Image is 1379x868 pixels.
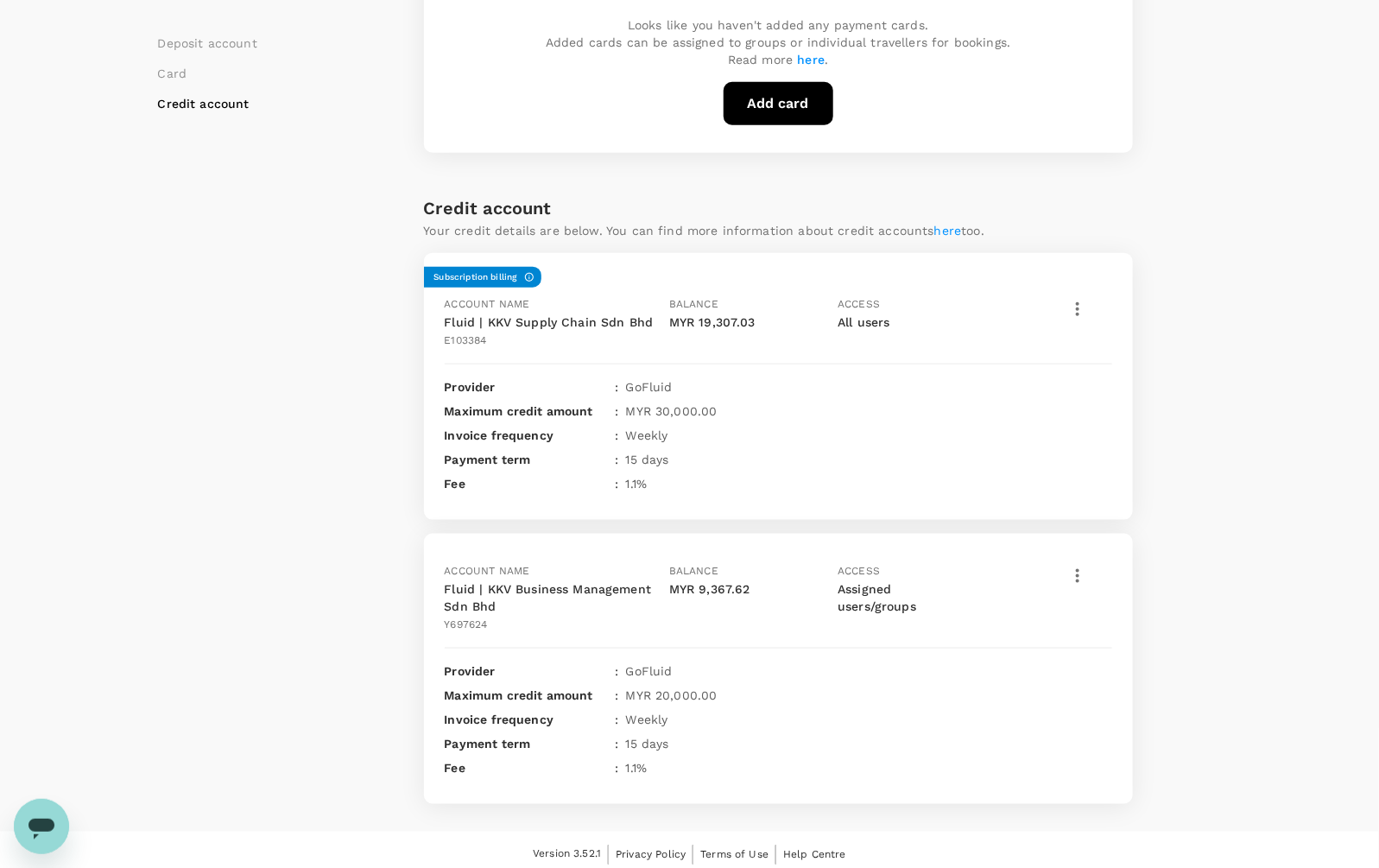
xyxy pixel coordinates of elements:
span: : [616,475,619,492]
span: : [616,427,619,444]
span: Version 3.52.1 [533,846,601,864]
p: Provider [445,378,609,396]
a: Privacy Policy [616,846,686,865]
p: Payment term [445,735,609,752]
p: 15 days [626,451,669,468]
p: Fee [445,475,609,492]
span: : [616,711,619,728]
span: Account name [445,565,530,577]
p: MYR 9,367.62 [669,580,831,598]
a: Help Centre [783,846,846,865]
li: Deposit account [158,35,257,52]
p: Invoice frequency [445,711,609,728]
span: : [616,759,619,776]
p: MYR 19,307.03 [669,314,831,331]
span: Assigned users/groups [838,582,916,613]
span: Terms of Use [700,849,769,861]
p: GoFluid [626,378,673,396]
span: : [616,451,619,468]
iframe: Button to launch messaging window [14,799,69,854]
a: Terms of Use [700,846,769,865]
li: Card [158,65,257,82]
p: MYR 20,000.00 [626,687,718,704]
span: Privacy Policy [616,849,686,861]
li: Credit account [158,95,257,112]
p: Maximum credit amount [445,687,609,704]
button: Add card [724,82,833,125]
span: Account name [445,298,530,310]
p: Looks like you haven't added any payment cards. Added cards can be assigned to groups or individu... [546,16,1010,68]
span: E103384 [445,334,487,346]
span: : [616,735,619,752]
p: Invoice frequency [445,427,609,444]
p: Provider [445,662,609,680]
span: All users [838,315,889,329]
h6: Credit account [424,194,552,222]
p: GoFluid [626,662,673,680]
span: : [616,402,619,420]
h6: Subscription billing [434,270,517,284]
span: Access [838,565,880,577]
p: Fluid | KKV Supply Chain Sdn Bhd [445,314,662,331]
a: here [798,53,826,67]
span: Help Centre [783,849,846,861]
span: Y697624 [445,618,488,630]
span: Balance [669,298,718,310]
p: Maximum credit amount [445,402,609,420]
p: Payment term [445,451,609,468]
p: Weekly [626,427,668,444]
p: 1.1 % [626,475,648,492]
span: Balance [669,565,718,577]
p: 1.1 % [626,759,648,776]
span: : [616,687,619,704]
p: MYR 30,000.00 [626,402,718,420]
p: Weekly [626,711,668,728]
p: Fluid | KKV Business Management Sdn Bhd [445,580,662,615]
p: Your credit details are below. You can find more information about credit accounts too. [424,222,985,239]
span: : [616,378,619,396]
p: Fee [445,759,609,776]
span: : [616,662,619,680]
span: Access [838,298,880,310]
a: here [934,224,962,238]
p: 15 days [626,735,669,752]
